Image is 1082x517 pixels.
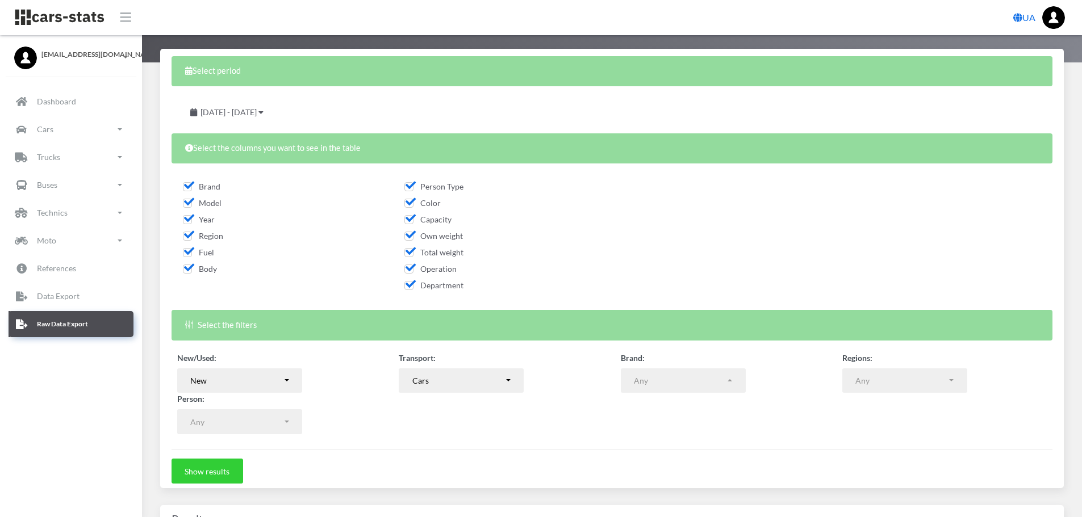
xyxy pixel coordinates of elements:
div: Cars [412,375,504,386]
label: Regions: [842,352,872,364]
div: Select period [172,56,1052,86]
p: Data Export [37,289,80,303]
img: navbar brand [14,9,105,26]
p: Buses [37,178,57,192]
a: Buses [9,172,133,198]
label: Brand: [621,352,645,364]
span: Operation [404,264,457,274]
span: Fuel [183,247,214,257]
span: Brand [183,182,220,191]
p: Dashboard [37,94,76,108]
div: Select the filters [172,310,1052,340]
a: Raw Data Export [9,311,133,337]
a: Dashboard [9,89,133,115]
span: Own weight [404,231,463,241]
button: Any [177,409,302,434]
a: Trucks [9,144,133,170]
span: Region [183,231,223,241]
button: Cars [399,368,524,393]
a: Cars [9,116,133,142]
button: Show results [172,459,243,484]
a: Data Export [9,283,133,309]
label: New/Used: [177,352,216,364]
p: Raw Data Export [37,318,88,330]
div: Any [855,375,947,386]
span: Color [404,198,441,208]
a: UA [1009,6,1040,29]
div: Any [190,416,282,428]
button: Any [621,368,746,393]
a: [EMAIL_ADDRESS][DOMAIN_NAME] [14,47,128,60]
p: Technics [37,205,68,220]
a: References [9,255,133,281]
img: ... [1042,6,1065,29]
span: [EMAIL_ADDRESS][DOMAIN_NAME] [41,49,128,60]
button: Any [842,368,967,393]
a: Technics [9,200,133,226]
p: Moto [37,233,56,247]
span: Year [183,215,215,224]
span: Person Type [404,182,463,191]
div: Any [634,375,726,386]
div: Select the columns you want to see in the table [172,133,1052,163]
span: Department [404,280,463,290]
button: New [177,368,302,393]
div: New [190,375,282,386]
a: Moto [9,228,133,254]
span: Body [183,264,217,274]
span: [DATE] - [DATE] [200,107,257,117]
span: Capacity [404,215,452,224]
label: Transport: [399,352,436,364]
p: Trucks [37,150,60,164]
span: Total weight [404,247,463,257]
p: Cars [37,122,53,136]
p: References [37,261,76,275]
label: Person: [177,393,204,405]
span: Model [183,198,222,208]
